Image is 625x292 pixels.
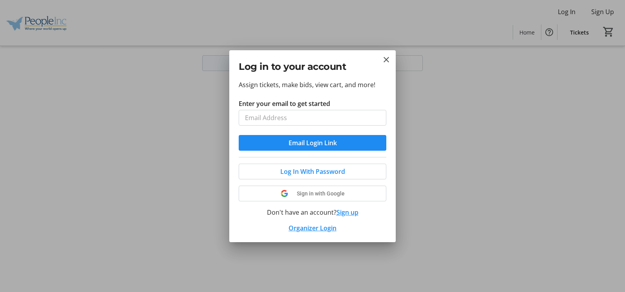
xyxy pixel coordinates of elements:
p: Assign tickets, make bids, view cart, and more! [239,80,386,89]
button: Email Login Link [239,135,386,151]
button: Sign up [336,208,358,217]
h2: Log in to your account [239,60,386,74]
button: Log In With Password [239,164,386,179]
input: Email Address [239,110,386,126]
span: Sign in with Google [297,190,345,197]
label: Enter your email to get started [239,99,330,108]
a: Organizer Login [289,224,336,232]
button: Sign in with Google [239,186,386,201]
span: Email Login Link [289,138,337,148]
span: Log In With Password [280,167,345,176]
div: Don't have an account? [239,208,386,217]
button: Close [382,55,391,64]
